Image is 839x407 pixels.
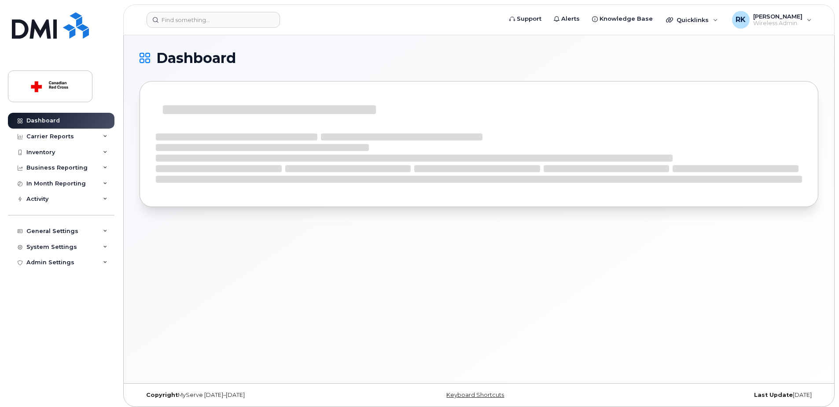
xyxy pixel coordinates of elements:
div: [DATE] [592,392,818,399]
span: Dashboard [156,52,236,65]
div: MyServe [DATE]–[DATE] [140,392,366,399]
strong: Copyright [146,392,178,398]
strong: Last Update [754,392,793,398]
a: Keyboard Shortcuts [446,392,504,398]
